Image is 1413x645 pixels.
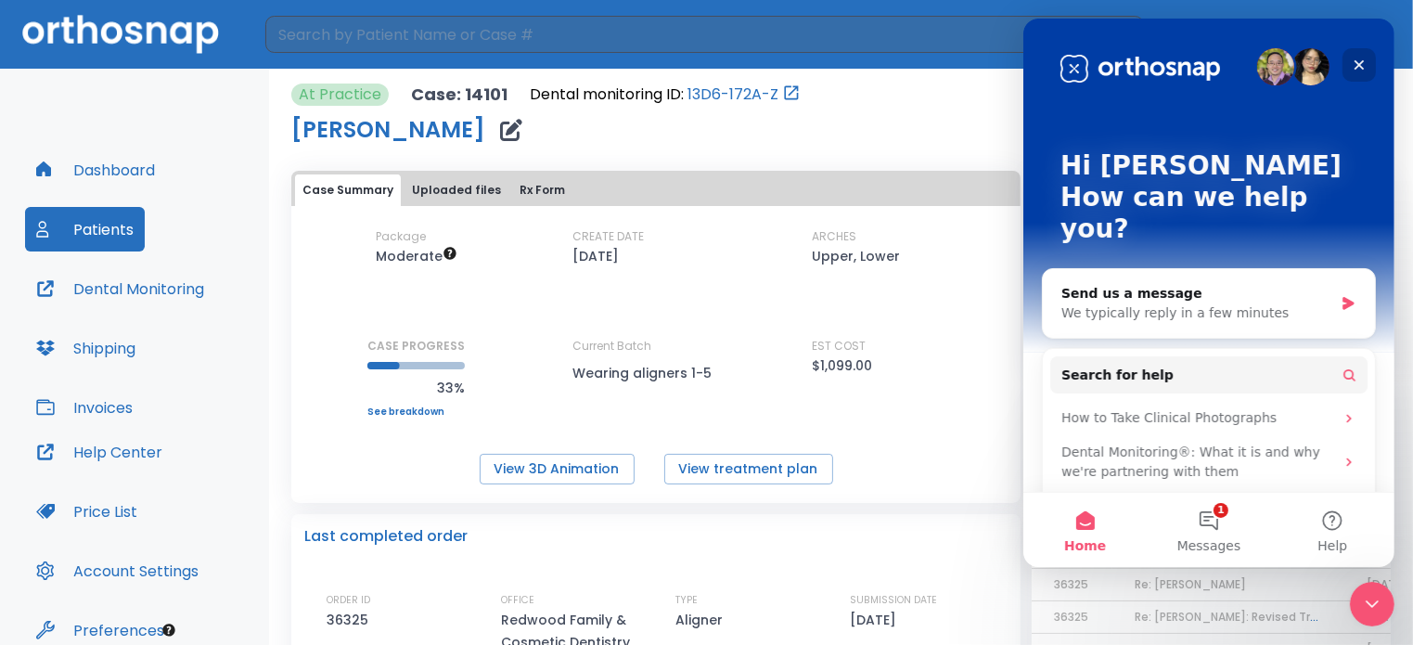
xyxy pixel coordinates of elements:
p: CREATE DATE [572,228,644,245]
button: Account Settings [25,548,210,593]
span: Up to 20 Steps (40 aligners) [376,247,457,265]
input: Search by Patient Name or Case # [265,16,1112,53]
button: Uploaded files [405,174,508,206]
img: Orthosnap [22,15,219,53]
button: Help Center [25,430,173,474]
p: [DATE] [850,609,903,631]
p: Package [376,228,426,245]
h1: [PERSON_NAME] [291,119,485,141]
button: Dental Monitoring [25,266,215,311]
button: Invoices [25,385,144,430]
iframe: Intercom live chat [1350,582,1394,626]
p: At Practice [299,84,381,106]
div: Tooltip anchor [161,622,177,639]
p: 33% [367,377,465,399]
button: View 3D Animation [480,454,635,484]
p: EST COST [812,338,866,355]
button: Case Summary [295,174,401,206]
a: See breakdown [367,406,465,418]
div: tabs [295,174,1017,206]
p: [DATE] [572,245,619,267]
p: Wearing aligners 1-5 [572,362,739,384]
p: Upper, Lower [812,245,900,267]
button: Price List [25,489,148,534]
button: Rx Form [512,174,572,206]
p: ORDER ID [327,592,370,609]
p: Current Batch [572,338,739,355]
iframe: Intercom live chat [1023,19,1394,567]
p: Last completed order [304,525,468,548]
span: 36325 [1054,576,1088,592]
p: $1,099.00 [812,355,872,377]
button: View treatment plan [664,454,833,484]
div: Open patient in dental monitoring portal [530,84,801,106]
button: Dashboard [25,148,166,192]
button: [PERSON_NAME] [1190,18,1391,51]
a: 13D6-172A-Z [687,84,778,106]
p: TYPE [675,592,698,609]
span: 36325 [1054,609,1088,625]
p: OFFICE [501,592,534,609]
button: Shipping [25,326,147,370]
button: Patients [25,207,145,252]
span: Re: [PERSON_NAME] [1135,576,1246,592]
p: SUBMISSION DATE [850,592,937,609]
p: Aligner [675,609,729,631]
p: ARCHES [812,228,856,245]
p: Dental monitoring ID: [530,84,684,106]
span: [DATE] [1367,576,1407,592]
p: CASE PROGRESS [367,338,465,355]
p: Case: 14101 [411,84,507,106]
p: 36325 [327,609,375,631]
